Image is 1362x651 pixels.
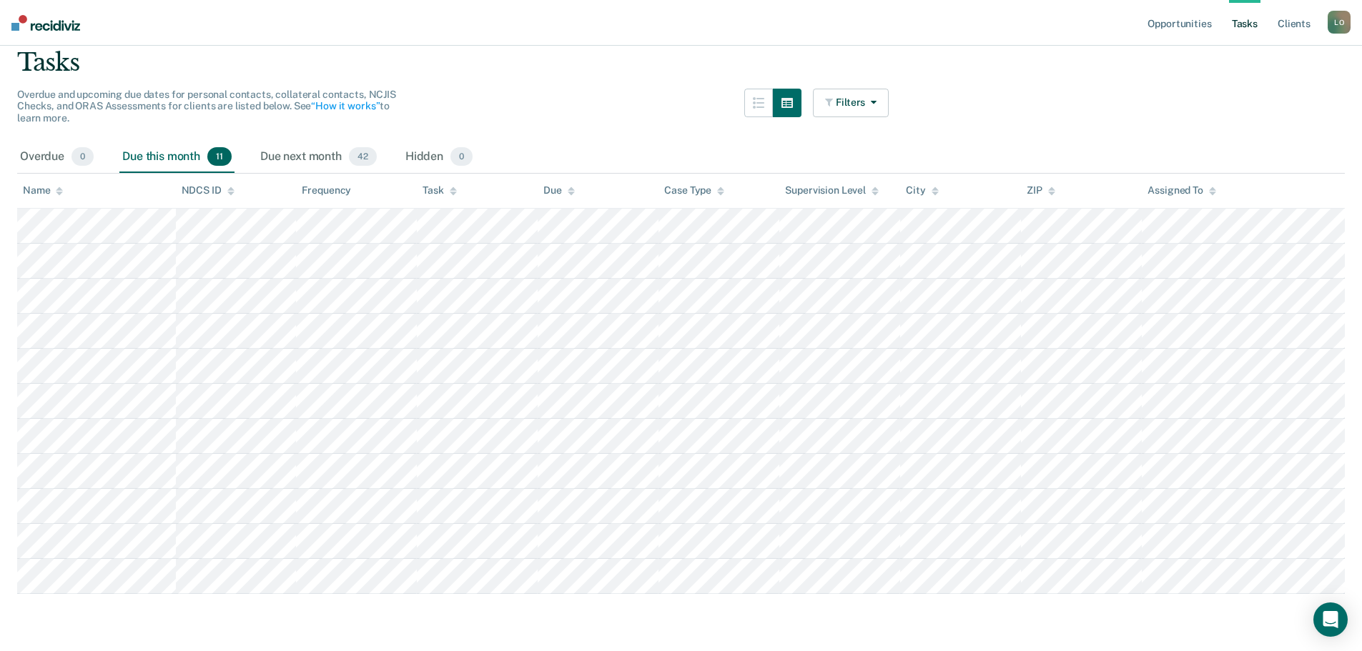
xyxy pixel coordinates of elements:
[813,89,889,117] button: Filters
[302,184,351,197] div: Frequency
[207,147,232,166] span: 11
[906,184,938,197] div: City
[1328,11,1351,34] div: L O
[1328,11,1351,34] button: LO
[23,184,63,197] div: Name
[664,184,724,197] div: Case Type
[450,147,473,166] span: 0
[11,15,80,31] img: Recidiviz
[403,141,475,173] div: Hidden0
[71,147,94,166] span: 0
[423,184,456,197] div: Task
[182,184,235,197] div: NDCS ID
[17,141,97,173] div: Overdue0
[257,141,380,173] div: Due next month42
[1313,602,1348,637] div: Open Intercom Messenger
[543,184,575,197] div: Due
[349,147,377,166] span: 42
[311,100,380,111] a: “How it works”
[119,141,235,173] div: Due this month11
[1027,184,1055,197] div: ZIP
[17,48,1345,77] div: Tasks
[17,89,396,124] span: Overdue and upcoming due dates for personal contacts, collateral contacts, NCJIS Checks, and ORAS...
[785,184,879,197] div: Supervision Level
[1148,184,1215,197] div: Assigned To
